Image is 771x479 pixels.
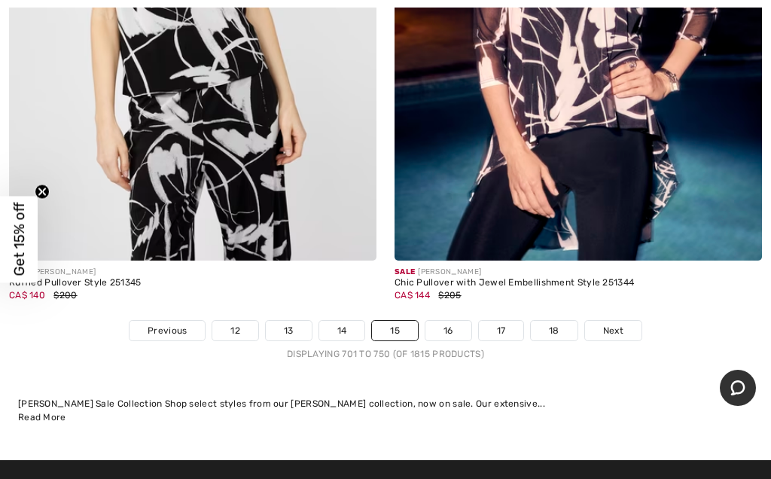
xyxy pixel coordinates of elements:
span: Get 15% off [11,203,28,276]
span: Read More [18,412,66,423]
a: 18 [531,321,577,340]
a: 13 [266,321,312,340]
a: 15 [372,321,418,340]
a: Previous [130,321,205,340]
span: Sale [395,267,415,276]
a: Next [585,321,641,340]
a: 16 [425,321,471,340]
iframe: Opens a widget where you can chat to one of our agents [720,370,756,407]
div: Chic Pullover with Jewel Embellishment Style 251344 [395,278,762,288]
span: CA$ 140 [9,290,45,301]
span: Next [603,324,623,337]
div: Ruffled Pullover Style 251345 [9,278,376,288]
div: [PERSON_NAME] [9,267,376,278]
a: 17 [479,321,524,340]
div: [PERSON_NAME] Sale Collection Shop select styles from our [PERSON_NAME] collection, now on sale. ... [18,397,753,410]
button: Close teaser [35,185,50,200]
div: [PERSON_NAME] [395,267,762,278]
span: $205 [438,290,461,301]
span: $200 [53,290,77,301]
a: 14 [319,321,365,340]
span: Previous [148,324,187,337]
span: CA$ 144 [395,290,430,301]
a: 12 [212,321,258,340]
